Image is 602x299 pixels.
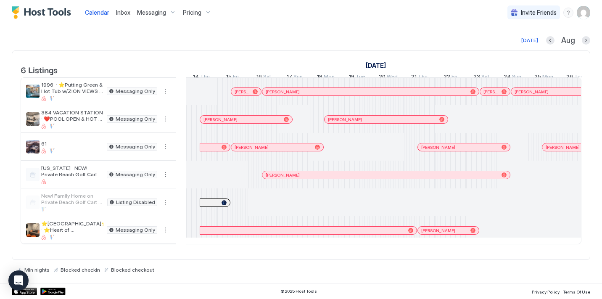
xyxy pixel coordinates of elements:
span: 24 [504,73,511,82]
span: [PERSON_NAME] [235,145,269,150]
button: Previous month [546,36,554,45]
div: listing image [26,223,40,237]
span: © 2025 Host Tools [280,288,317,294]
span: Sun [512,73,521,82]
span: New! Family Home on Private Beach Golf Cart Pool 6 Bedrooms 7 Bth House Elevator [41,193,104,205]
span: Tue [356,73,365,82]
button: More options [161,142,171,152]
span: 15 [226,73,232,82]
a: August 22, 2025 [441,71,459,84]
span: 384 VACATION STATION · ❤️POOL OPEN & HOT TUB + Views [GEOGRAPHIC_DATA] 6br❤️ [41,109,103,122]
span: Mon [324,73,335,82]
div: menu [161,197,171,207]
span: Invite Friends [521,9,557,16]
span: [PERSON_NAME] [483,89,498,95]
span: Sat [263,73,271,82]
a: August 24, 2025 [502,71,523,84]
span: 20 [379,73,385,82]
button: Next month [582,36,590,45]
div: menu [161,225,171,235]
span: [PERSON_NAME] [266,172,300,178]
div: menu [563,8,573,18]
a: Google Play Store [40,288,66,295]
div: Open Intercom Messenger [8,270,29,291]
span: [PERSON_NAME] [203,117,238,122]
div: listing image [26,140,40,153]
a: August 19, 2025 [347,71,367,84]
span: [PERSON_NAME] [546,145,580,150]
span: 25 [534,73,541,82]
a: August 25, 2025 [532,71,555,84]
a: August 14, 2025 [364,59,388,71]
span: Thu [200,73,210,82]
button: [DATE] [520,35,539,45]
a: Terms Of Use [563,287,590,296]
span: Messaging [137,9,166,16]
button: More options [161,114,171,124]
span: 19 [349,73,354,82]
span: 6 Listings [21,63,58,76]
span: ⭐️[GEOGRAPHIC_DATA]⭐️ · ⭐️Heart of [GEOGRAPHIC_DATA] Hot Tub, Deck & Parking 2/2⭐️ [41,220,103,233]
span: [PERSON_NAME] [328,117,362,122]
a: August 15, 2025 [224,71,241,84]
span: 61 [41,140,103,147]
div: listing image [26,112,40,126]
span: Terms Of Use [563,289,590,294]
span: 14 [193,73,199,82]
span: 18 [317,73,322,82]
span: Sun [293,73,303,82]
a: August 16, 2025 [254,71,273,84]
span: Sat [481,73,489,82]
div: [DATE] [521,37,538,44]
span: Pricing [183,9,201,16]
span: [PERSON_NAME] [515,89,549,95]
a: August 20, 2025 [377,71,400,84]
div: menu [161,86,171,96]
a: Calendar [85,8,109,17]
a: August 14, 2025 [191,71,212,84]
span: Aug [561,36,575,45]
span: Mon [542,73,553,82]
span: 17 [287,73,292,82]
button: More options [161,86,171,96]
a: Inbox [116,8,130,17]
a: App Store [12,288,37,295]
span: Fri [451,73,457,82]
a: August 26, 2025 [564,71,586,84]
span: Privacy Policy [532,289,560,294]
span: Wed [387,73,398,82]
div: menu [161,142,171,152]
span: [US_STATE] · NEW! Private Beach Golf Cart Pool 6 bedrms 7 bath [41,165,103,177]
span: 21 [411,73,417,82]
div: menu [161,169,171,180]
a: August 23, 2025 [471,71,491,84]
span: Fri [233,73,239,82]
button: More options [161,197,171,207]
span: Min nights [24,267,50,273]
span: [PERSON_NAME] [421,145,455,150]
span: Thu [418,73,428,82]
a: August 18, 2025 [315,71,337,84]
button: More options [161,169,171,180]
span: [PERSON_NAME] [266,89,300,95]
span: 1996 · ⭐️Putting Green & Hot Tub w/ZION VIEWS + POOL OPEN⭐️ [41,82,103,94]
div: menu [161,114,171,124]
a: August 21, 2025 [409,71,430,84]
span: Blocked checkin [61,267,100,273]
span: Calendar [85,9,109,16]
a: Host Tools Logo [12,6,75,19]
a: Privacy Policy [532,287,560,296]
span: 16 [256,73,262,82]
div: listing image [26,85,40,98]
span: Inbox [116,9,130,16]
span: Blocked checkout [111,267,154,273]
span: 23 [473,73,480,82]
div: User profile [577,6,590,19]
span: Tue [574,73,584,82]
span: 22 [444,73,450,82]
a: August 17, 2025 [285,71,305,84]
span: [PERSON_NAME] [421,228,455,233]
